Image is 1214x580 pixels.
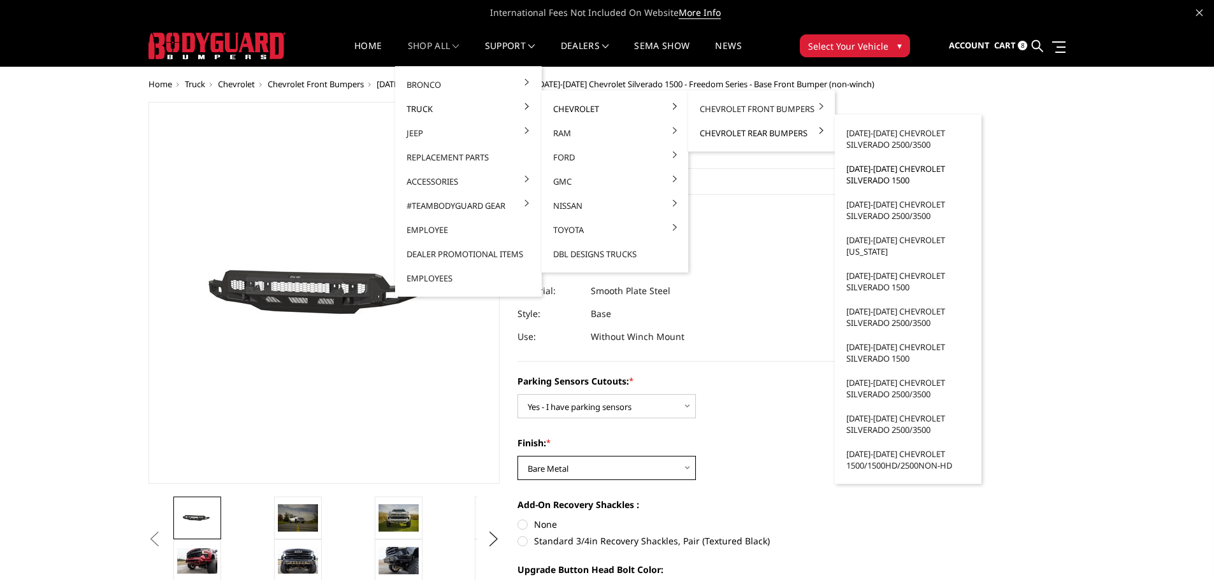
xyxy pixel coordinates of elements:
[517,436,869,449] label: Finish:
[517,374,869,388] label: Parking Sensors Cutouts:
[547,194,683,218] a: Nissan
[1150,519,1214,580] iframe: Chat Widget
[278,504,318,531] img: 2022-2025 Chevrolet Silverado 1500 - Freedom Series - Base Front Bumper (non-winch)
[547,145,683,169] a: Ford
[400,242,537,266] a: Dealer Promotional Items
[840,371,976,406] a: [DATE]-[DATE] Chevrolet Silverado 2500/3500
[517,325,581,348] dt: Use:
[634,41,690,66] a: SEMA Show
[840,335,976,371] a: [DATE]-[DATE] Chevrolet Silverado 1500
[400,145,537,169] a: Replacement Parts
[840,192,976,228] a: [DATE]-[DATE] Chevrolet Silverado 2500/3500
[145,530,164,549] button: Previous
[517,518,869,531] label: None
[400,97,537,121] a: Truck
[400,218,537,242] a: Employee
[679,6,721,19] a: More Info
[517,498,869,511] label: Add-On Recovery Shackles :
[715,41,741,66] a: News
[897,39,902,52] span: ▾
[148,32,285,59] img: BODYGUARD BUMPERS
[185,78,205,90] a: Truck
[994,39,1016,51] span: Cart
[547,121,683,145] a: Ram
[536,78,874,90] span: [DATE]-[DATE] Chevrolet Silverado 1500 - Freedom Series - Base Front Bumper (non-winch)
[1018,41,1027,50] span: 8
[591,302,611,325] dd: Base
[949,29,990,63] a: Account
[840,406,976,442] a: [DATE]-[DATE] Chevrolet Silverado 2500/3500
[693,121,830,145] a: Chevrolet Rear Bumpers
[517,279,581,302] dt: Material:
[400,266,537,290] a: Employees
[517,534,869,548] label: Standard 3/4in Recovery Shackles, Pair (Textured Black)
[547,218,683,242] a: Toyota
[400,169,537,194] a: Accessories
[693,97,830,121] a: Chevrolet Front Bumpers
[561,41,609,66] a: Dealers
[400,194,537,218] a: #TeamBodyguard Gear
[148,102,500,484] a: 2022-2025 Chevrolet Silverado 1500 - Freedom Series - Base Front Bumper (non-winch)
[400,73,537,97] a: Bronco
[808,39,888,53] span: Select Your Vehicle
[484,530,503,549] button: Next
[400,121,537,145] a: Jeep
[218,78,255,90] a: Chevrolet
[278,548,318,574] img: 2022-2025 Chevrolet Silverado 1500 - Freedom Series - Base Front Bumper (non-winch)
[268,78,364,90] a: Chevrolet Front Bumpers
[517,563,869,576] label: Upgrade Button Head Bolt Color:
[485,41,535,66] a: Support
[377,78,523,90] a: [DATE]-[DATE] Chevrolet Silverado 1500
[379,547,419,574] img: 2022-2025 Chevrolet Silverado 1500 - Freedom Series - Base Front Bumper (non-winch)
[840,299,976,335] a: [DATE]-[DATE] Chevrolet Silverado 2500/3500
[379,504,419,531] img: 2022-2025 Chevrolet Silverado 1500 - Freedom Series - Base Front Bumper (non-winch)
[840,157,976,192] a: [DATE]-[DATE] Chevrolet Silverado 1500
[994,29,1027,63] a: Cart 8
[800,34,910,57] button: Select Your Vehicle
[547,242,683,266] a: DBL Designs Trucks
[840,264,976,299] a: [DATE]-[DATE] Chevrolet Silverado 1500
[177,548,217,574] img: 2022-2025 Chevrolet Silverado 1500 - Freedom Series - Base Front Bumper (non-winch)
[408,41,459,66] a: shop all
[148,78,172,90] a: Home
[949,39,990,51] span: Account
[547,97,683,121] a: Chevrolet
[591,279,670,302] dd: Smooth Plate Steel
[840,442,976,477] a: [DATE]-[DATE] Chevrolet 1500/1500HD/2500non-HD
[840,121,976,157] a: [DATE]-[DATE] Chevrolet Silverado 2500/3500
[354,41,382,66] a: Home
[591,325,684,348] dd: Without Winch Mount
[177,509,217,528] img: 2022-2025 Chevrolet Silverado 1500 - Freedom Series - Base Front Bumper (non-winch)
[547,169,683,194] a: GMC
[840,228,976,264] a: [DATE]-[DATE] Chevrolet [US_STATE]
[517,302,581,325] dt: Style:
